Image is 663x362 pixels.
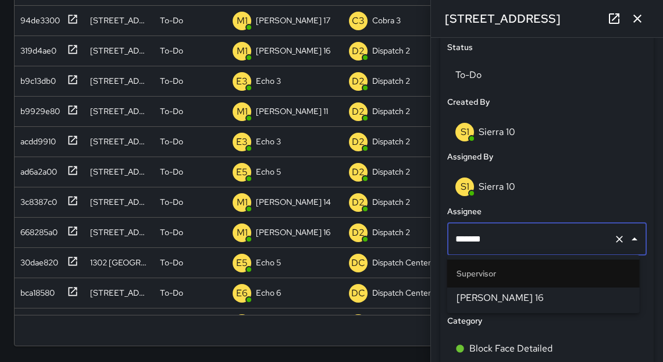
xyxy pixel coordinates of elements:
p: D2 [352,74,365,88]
p: E3 [236,74,248,88]
p: Echo 3 [256,75,281,87]
p: To-Do [160,75,183,87]
p: Dispatch Center [372,287,431,299]
p: Echo 5 [256,257,281,268]
div: 988 Broadway [90,136,148,147]
p: Dispatch 2 [372,75,410,87]
p: D2 [352,165,365,179]
p: C3 [352,14,365,28]
p: M1 [237,44,248,58]
p: To-Do [160,287,183,299]
div: 1302 Broadway [90,257,148,268]
p: M1 [237,105,248,119]
p: M1 [237,226,248,240]
div: 350 17th Street [90,226,148,238]
p: To-Do [160,257,183,268]
div: 421 14th Street [90,287,148,299]
div: 467 19th Street [90,105,148,117]
p: [PERSON_NAME] 11 [256,105,328,117]
div: bca18580 [16,282,55,299]
p: [PERSON_NAME] 16 [256,45,330,56]
div: 319d4ae0 [16,40,56,56]
p: [PERSON_NAME] 16 [256,226,330,238]
div: 827 Broadway [90,75,148,87]
p: Dispatch 2 [372,105,410,117]
p: Dispatch 2 [372,45,410,56]
div: 30dae820 [16,252,58,268]
p: Dispatch 2 [372,136,410,147]
p: D2 [352,105,365,119]
div: 347 14th Street [90,45,148,56]
p: E5 [236,165,248,179]
div: b9929e80 [16,101,60,117]
div: fcba1dd0 [16,313,53,329]
p: To-Do [160,15,183,26]
div: 94de3300 [16,10,60,26]
p: D2 [352,44,365,58]
p: Echo 5 [256,166,281,178]
div: 1245 Broadway [90,196,148,208]
p: D2 [352,226,365,240]
div: b9c13db0 [16,70,56,87]
div: 3c8387c0 [16,191,57,208]
p: E6 [236,286,248,300]
li: Supervisor [447,260,640,288]
p: Dispatch 2 [372,226,410,238]
p: To-Do [160,196,183,208]
p: [PERSON_NAME] 14 [256,196,331,208]
p: DC [351,256,365,270]
p: [PERSON_NAME] 17 [256,15,330,26]
p: To-Do [160,136,183,147]
p: D2 [352,135,365,149]
p: To-Do [160,45,183,56]
p: Echo 6 [256,287,281,299]
div: 1319 Franklin Street [90,166,148,178]
p: To-Do [160,105,183,117]
span: [PERSON_NAME] 16 [457,291,630,305]
p: Echo 3 [256,136,281,147]
p: D2 [352,196,365,210]
div: 1900 Telegraph Avenue [90,15,148,26]
p: E3 [236,135,248,149]
div: acdd9910 [16,131,56,147]
p: DC [351,286,365,300]
p: Dispatch 2 [372,196,410,208]
div: 668285a0 [16,222,58,238]
p: To-Do [160,166,183,178]
p: Dispatch Center [372,257,431,268]
div: ad6a2a00 [16,161,57,178]
p: E5 [236,256,248,270]
p: Cobra 3 [372,15,401,26]
p: M1 [237,14,248,28]
p: Dispatch 2 [372,166,410,178]
p: To-Do [160,226,183,238]
p: M1 [237,196,248,210]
